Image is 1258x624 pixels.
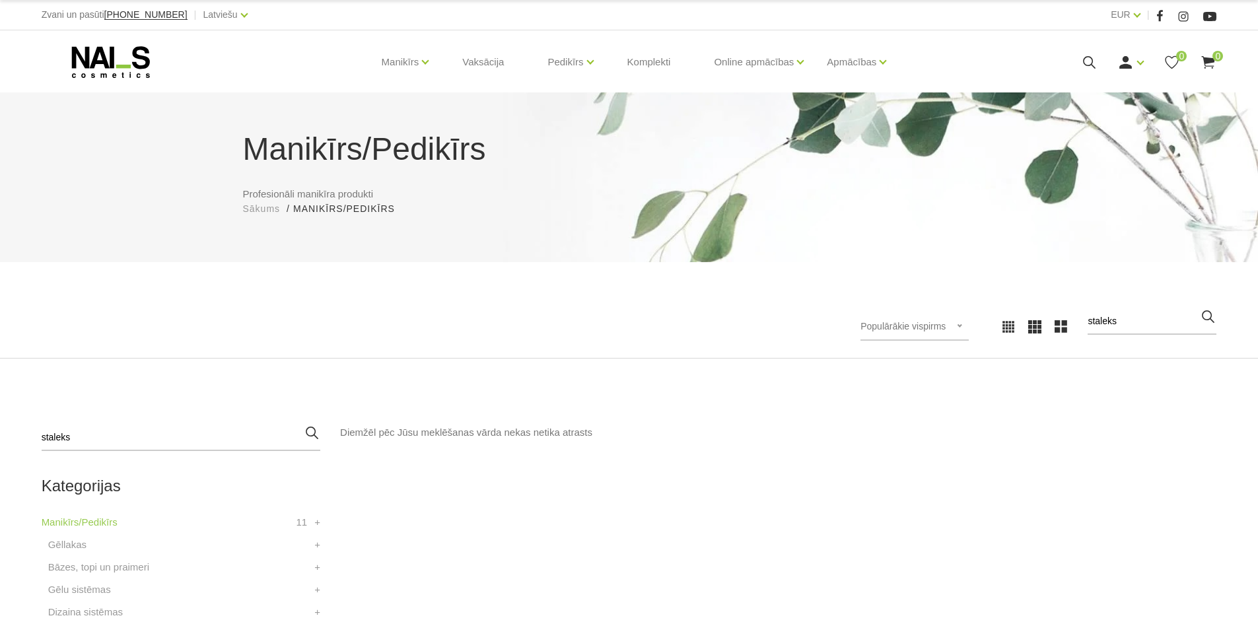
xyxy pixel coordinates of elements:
[1200,54,1216,71] a: 0
[860,321,946,331] span: Populārākie vispirms
[314,604,320,620] a: +
[827,36,876,88] a: Apmācības
[296,514,307,530] span: 11
[42,514,118,530] a: Manikīrs/Pedikīrs
[382,36,419,88] a: Manikīrs
[203,7,238,22] a: Latviešu
[314,582,320,598] a: +
[714,36,794,88] a: Online apmācības
[194,7,197,23] span: |
[1164,54,1180,71] a: 0
[1176,51,1187,61] span: 0
[1147,7,1150,23] span: |
[243,125,1016,173] h1: Manikīrs/Pedikīrs
[104,9,188,20] span: [PHONE_NUMBER]
[48,537,87,553] a: Gēllakas
[617,30,681,94] a: Komplekti
[1111,7,1131,22] a: EUR
[48,559,149,575] a: Bāzes, topi un praimeri
[243,203,281,214] span: Sākums
[243,202,281,216] a: Sākums
[293,202,408,216] li: Manikīrs/Pedikīrs
[314,559,320,575] a: +
[1212,51,1223,61] span: 0
[233,125,1026,216] div: Profesionāli manikīra produkti
[1088,308,1216,335] input: Meklēt produktus ...
[48,604,123,620] a: Dizaina sistēmas
[547,36,583,88] a: Pedikīrs
[42,477,320,495] h2: Kategorijas
[42,7,188,23] div: Zvani un pasūti
[340,425,1216,440] div: Diemžēl pēc Jūsu meklēšanas vārda nekas netika atrasts
[48,582,111,598] a: Gēlu sistēmas
[104,10,188,20] a: [PHONE_NUMBER]
[314,514,320,530] a: +
[314,537,320,553] a: +
[42,425,320,451] input: Meklēt produktus ...
[452,30,514,94] a: Vaksācija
